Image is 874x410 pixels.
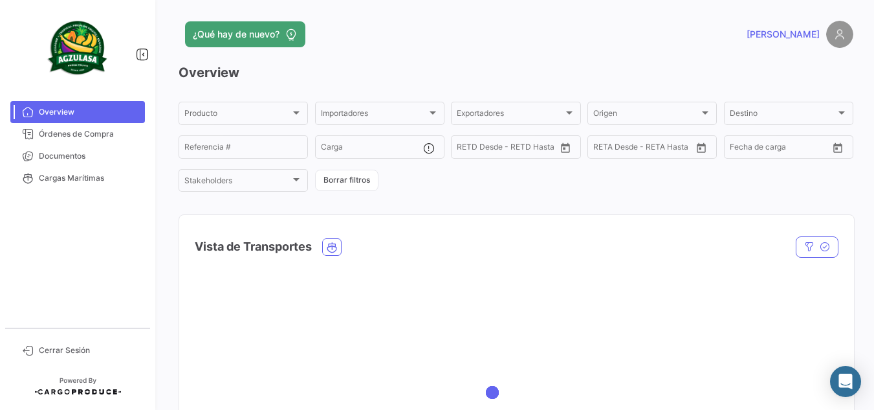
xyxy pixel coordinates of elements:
[39,128,140,140] span: Órdenes de Compra
[39,345,140,356] span: Cerrar Sesión
[184,178,290,187] span: Stakeholders
[39,106,140,118] span: Overview
[10,123,145,145] a: Órdenes de Compra
[193,28,279,41] span: ¿Qué hay de nuevo?
[179,63,853,82] h3: Overview
[747,28,820,41] span: [PERSON_NAME]
[10,101,145,123] a: Overview
[593,144,617,154] input: Desde
[730,144,753,154] input: Desde
[730,111,836,120] span: Destino
[39,150,140,162] span: Documentos
[489,144,536,154] input: Hasta
[593,111,699,120] span: Origen
[185,21,305,47] button: ¿Qué hay de nuevo?
[457,144,480,154] input: Desde
[626,144,672,154] input: Hasta
[315,170,378,191] button: Borrar filtros
[45,16,110,80] img: agzulasa-logo.png
[10,167,145,189] a: Cargas Marítimas
[826,21,853,48] img: placeholder-user.png
[830,366,861,397] div: Abrir Intercom Messenger
[195,238,312,256] h4: Vista de Transportes
[321,111,427,120] span: Importadores
[692,138,711,157] button: Open calendar
[828,138,847,157] button: Open calendar
[457,111,563,120] span: Exportadores
[762,144,809,154] input: Hasta
[323,239,341,255] button: Ocean
[556,138,575,157] button: Open calendar
[10,145,145,167] a: Documentos
[184,111,290,120] span: Producto
[39,172,140,184] span: Cargas Marítimas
